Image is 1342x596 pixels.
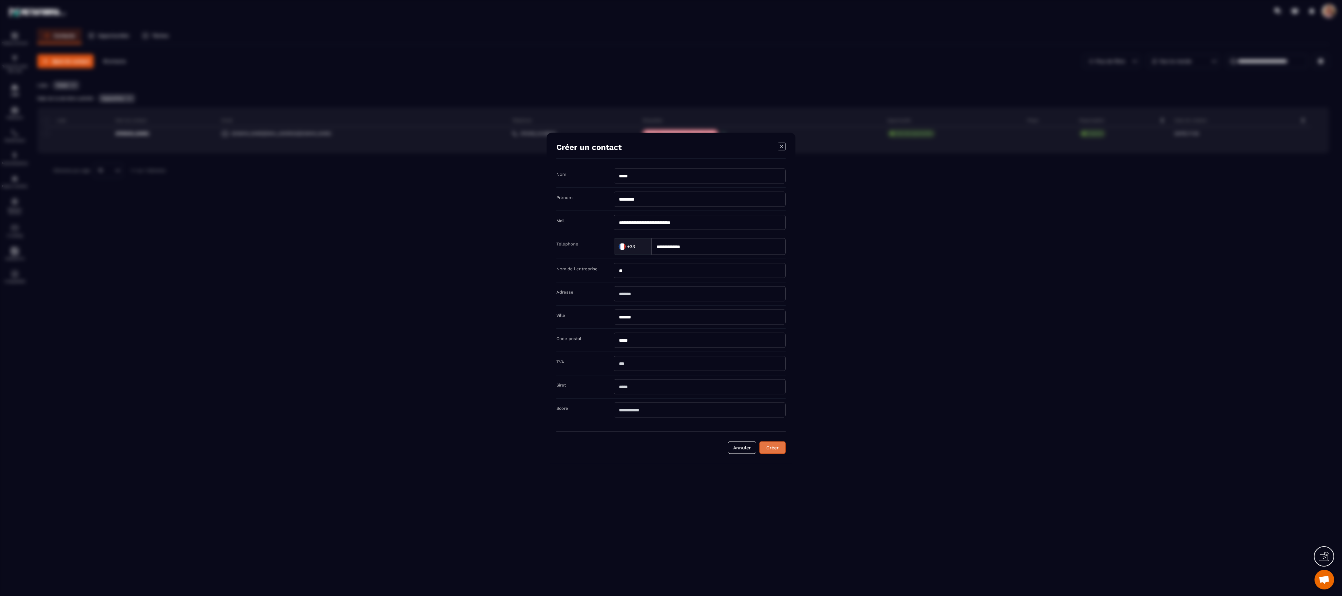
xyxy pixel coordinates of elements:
[614,238,651,255] div: Search for option
[636,242,644,251] input: Search for option
[616,240,629,253] img: Country Flag
[556,289,573,294] label: Adresse
[556,313,565,317] label: Ville
[556,336,581,341] label: Code postal
[1314,570,1334,589] div: Ouvrir le chat
[556,218,565,223] label: Mail
[556,241,578,246] label: Téléphone
[556,266,598,271] label: Nom de l'entreprise
[556,382,566,387] label: Siret
[759,441,786,454] button: Créer
[556,195,572,200] label: Prénom
[627,243,635,250] span: +33
[556,142,622,152] h4: Créer un contact
[556,172,566,176] label: Nom
[556,359,564,364] label: TVA
[556,406,568,410] label: Score
[728,441,756,454] button: Annuler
